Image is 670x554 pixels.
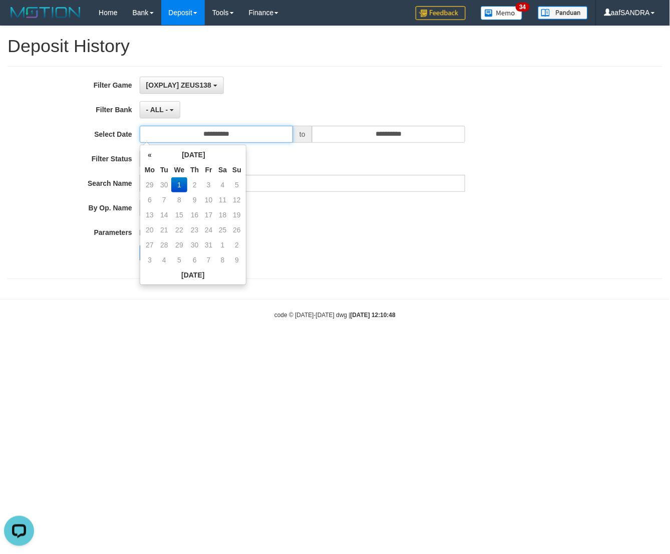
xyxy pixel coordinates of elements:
span: 34 [516,3,529,12]
td: 5 [230,177,244,192]
td: 9 [187,192,202,207]
h1: Deposit History [8,36,662,56]
td: 30 [187,237,202,252]
td: 30 [157,177,171,192]
td: 11 [215,192,230,207]
small: code © [DATE]-[DATE] dwg | [274,312,396,319]
td: 21 [157,222,171,237]
td: 24 [202,222,215,237]
td: 20 [142,222,157,237]
td: 28 [157,237,171,252]
button: - ALL - [140,101,180,118]
td: 4 [215,177,230,192]
th: Th [187,162,202,177]
td: 15 [171,207,188,222]
th: Tu [157,162,171,177]
span: [OXPLAY] ZEUS138 [146,81,211,89]
td: 10 [202,192,215,207]
td: 18 [215,207,230,222]
span: to [293,126,312,143]
td: 6 [142,192,157,207]
td: 3 [202,177,215,192]
td: 19 [230,207,244,222]
td: 7 [202,252,215,267]
td: 9 [230,252,244,267]
td: 17 [202,207,215,222]
td: 22 [171,222,188,237]
td: 14 [157,207,171,222]
th: Fr [202,162,215,177]
td: 26 [230,222,244,237]
td: 29 [171,237,188,252]
button: [OXPLAY] ZEUS138 [140,77,224,94]
td: 25 [215,222,230,237]
td: 31 [202,237,215,252]
td: 3 [142,252,157,267]
th: Sa [215,162,230,177]
th: [DATE] [157,147,230,162]
td: 2 [187,177,202,192]
td: 7 [157,192,171,207]
th: Mo [142,162,157,177]
td: 4 [157,252,171,267]
th: Su [230,162,244,177]
td: 5 [171,252,188,267]
td: 23 [187,222,202,237]
td: 16 [187,207,202,222]
img: Button%20Memo.svg [481,6,523,20]
td: 27 [142,237,157,252]
button: Open LiveChat chat widget [4,4,34,34]
td: 1 [171,177,188,192]
td: 8 [215,252,230,267]
th: We [171,162,188,177]
img: panduan.png [538,6,588,20]
td: 8 [171,192,188,207]
img: Feedback.jpg [416,6,466,20]
th: [DATE] [142,267,244,283]
strong: [DATE] 12:10:48 [351,312,396,319]
th: « [142,147,157,162]
td: 6 [187,252,202,267]
img: MOTION_logo.png [8,5,84,20]
td: 12 [230,192,244,207]
td: 2 [230,237,244,252]
td: 1 [215,237,230,252]
td: 13 [142,207,157,222]
span: - ALL - [146,106,168,114]
td: 29 [142,177,157,192]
